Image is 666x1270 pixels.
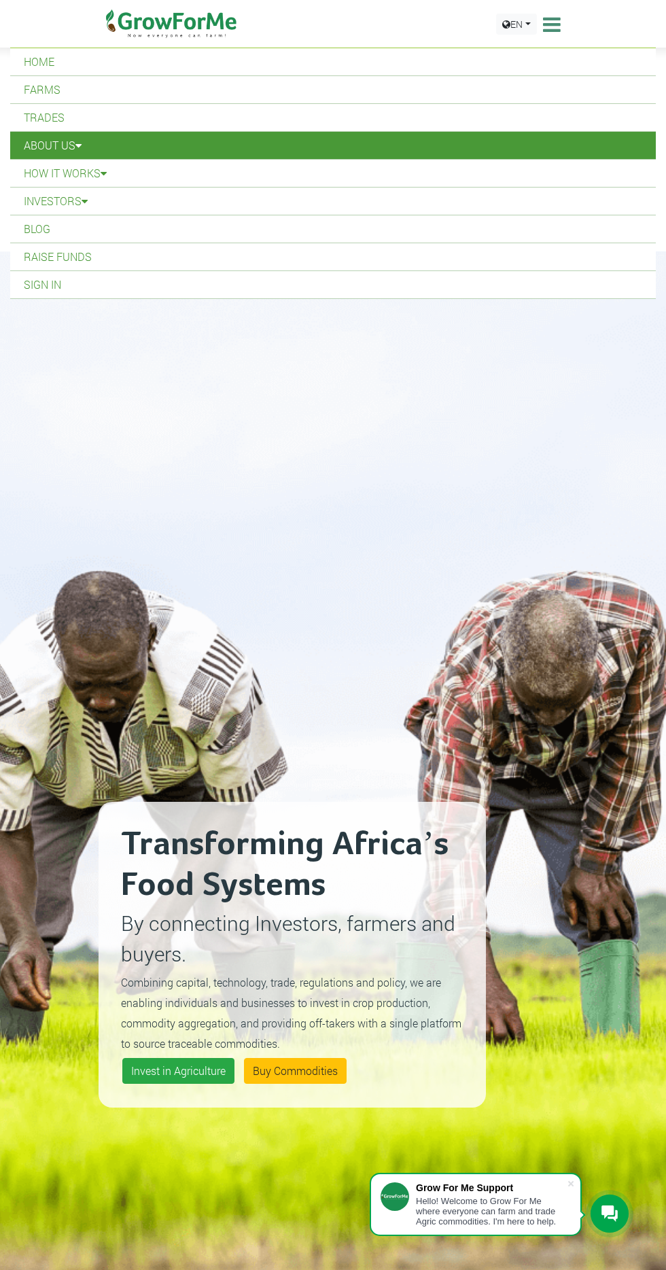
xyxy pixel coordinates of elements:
div: Grow For Me Support [416,1182,567,1193]
a: Sign In [10,271,656,298]
p: By connecting Investors, farmers and buyers. [121,908,463,969]
h2: Transforming Africa’s Food Systems [121,824,463,906]
a: Blog [10,215,656,243]
small: Combining capital, technology, trade, regulations and policy, we are enabling individuals and bus... [121,975,461,1051]
a: Invest in Agriculture [122,1058,234,1084]
div: Hello! Welcome to Grow For Me where everyone can farm and trade Agric commodities. I'm here to help. [416,1196,567,1227]
a: Buy Commodities [244,1058,347,1084]
a: EN [496,14,537,35]
a: Trades [10,104,656,131]
a: Raise Funds [10,243,656,270]
a: Home [10,48,656,75]
a: How it Works [10,160,656,187]
a: About Us [10,132,656,159]
a: Investors [10,188,656,215]
a: Farms [10,76,656,103]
